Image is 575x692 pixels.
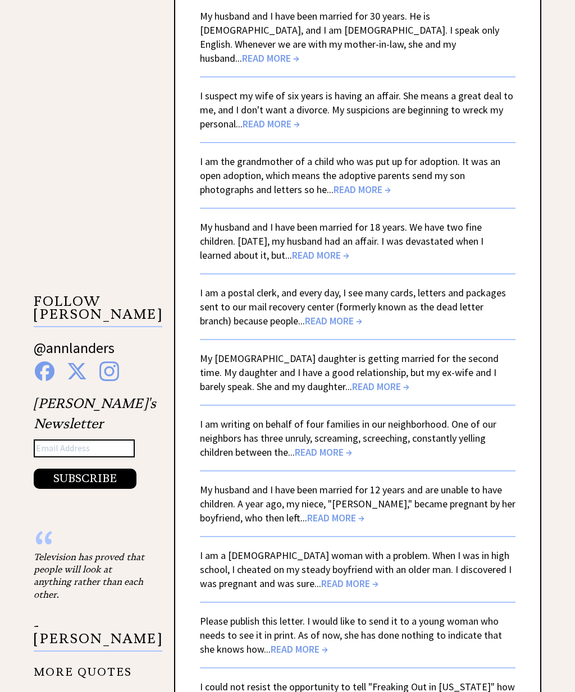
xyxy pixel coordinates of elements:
span: READ MORE → [352,381,409,393]
p: FOLLOW [PERSON_NAME] [34,296,162,328]
span: READ MORE → [305,315,362,328]
span: READ MORE → [295,446,352,459]
span: READ MORE → [271,643,328,656]
img: x%20blue.png [67,362,87,382]
a: My husband and I have been married for 12 years and are unable to have children. A year ago, my n... [200,484,515,525]
a: @annlanders [34,339,115,369]
span: READ MORE → [334,184,391,196]
a: My husband and I have been married for 30 years. He is [DEMOGRAPHIC_DATA], and I am [DEMOGRAPHIC_... [200,10,499,65]
div: “ [34,540,146,551]
span: READ MORE → [307,512,364,525]
div: [PERSON_NAME]'s Newsletter [34,394,156,489]
img: facebook%20blue.png [35,362,54,382]
a: MORE QUOTES [34,657,132,679]
button: SUBSCRIBE [34,469,136,489]
span: READ MORE → [321,578,378,590]
a: I am a postal clerk, and every day, I see many cards, letters and packages sent to our mail recov... [200,287,506,328]
a: I am a [DEMOGRAPHIC_DATA] woman with a problem. When I was in high school, I cheated on my steady... [200,549,512,590]
span: READ MORE → [243,118,300,131]
a: I suspect my wife of six years is having an affair. She means a great deal to me, and I don't wan... [200,90,513,131]
a: My husband and I have been married for 18 years. We have two fine children. [DATE], my husband ha... [200,221,483,262]
div: Television has proved that people will look at anything rather than each other. [34,551,146,602]
a: My [DEMOGRAPHIC_DATA] daughter is getting married for the second time. My daughter and I have a g... [200,352,499,393]
p: - [PERSON_NAME] [34,620,162,652]
span: READ MORE → [292,249,349,262]
a: I am the grandmother of a child who was put up for adoption. It was an open adoption, which means... [200,155,500,196]
input: Email Address [34,440,135,458]
img: instagram%20blue.png [99,362,119,382]
span: READ MORE → [242,52,299,65]
a: Please publish this letter. I would like to send it to a young woman who needs to see it in print... [200,615,502,656]
a: I am writing on behalf of four families in our neighborhood. One of our neighbors has three unrul... [200,418,496,459]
